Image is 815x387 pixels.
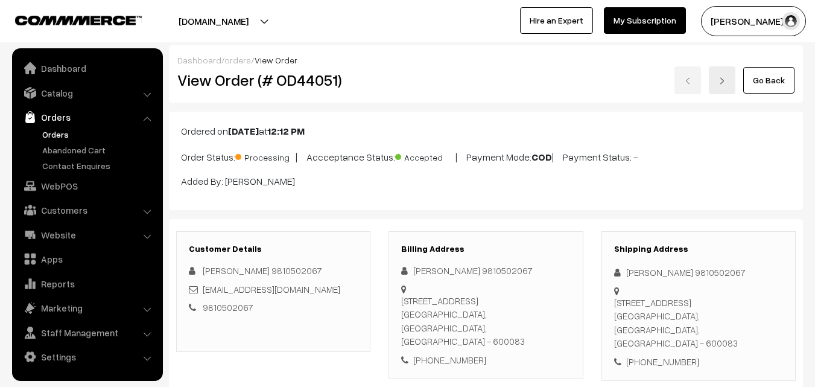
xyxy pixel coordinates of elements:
div: / / [177,54,794,66]
a: Orders [15,106,159,128]
button: [PERSON_NAME] s… [701,6,806,36]
a: Hire an Expert [520,7,593,34]
div: [STREET_ADDRESS] [GEOGRAPHIC_DATA], [GEOGRAPHIC_DATA], [GEOGRAPHIC_DATA] - 600083 [401,294,570,348]
a: Customers [15,199,159,221]
div: [PERSON_NAME] 9810502067 [614,266,783,280]
h3: Shipping Address [614,244,783,254]
div: [PERSON_NAME] 9810502067 [401,264,570,278]
a: Reports [15,273,159,295]
span: [PERSON_NAME] 9810502067 [203,265,322,276]
a: Catalog [15,82,159,104]
span: Processing [235,148,296,164]
a: WebPOS [15,175,159,197]
p: Added By: [PERSON_NAME] [181,174,791,188]
a: Website [15,224,159,246]
a: Dashboard [177,55,221,65]
a: [EMAIL_ADDRESS][DOMAIN_NAME] [203,284,340,295]
a: Go Back [743,67,794,94]
div: [STREET_ADDRESS] [GEOGRAPHIC_DATA], [GEOGRAPHIC_DATA], [GEOGRAPHIC_DATA] - 600083 [614,296,783,350]
p: Ordered on at [181,124,791,138]
a: Marketing [15,297,159,319]
b: COD [531,151,552,163]
h2: View Order (# OD44051) [177,71,371,89]
div: [PHONE_NUMBER] [614,355,783,369]
button: [DOMAIN_NAME] [136,6,291,36]
a: Staff Management [15,322,159,344]
a: My Subscription [604,7,686,34]
img: user [782,12,800,30]
a: Abandoned Cart [39,144,159,156]
h3: Customer Details [189,244,358,254]
b: 12:12 PM [267,125,305,137]
a: Apps [15,248,159,270]
img: COMMMERCE [15,16,142,25]
div: [PHONE_NUMBER] [401,353,570,367]
span: View Order [255,55,297,65]
a: orders [224,55,251,65]
b: [DATE] [228,125,259,137]
a: Contact Enquires [39,159,159,172]
a: Settings [15,346,159,368]
a: 9810502067 [203,302,253,313]
img: right-arrow.png [718,77,726,85]
span: Accepted [395,148,455,164]
a: Dashboard [15,57,159,79]
a: COMMMERCE [15,12,121,27]
h3: Billing Address [401,244,570,254]
p: Order Status: | Accceptance Status: | Payment Mode: | Payment Status: - [181,148,791,164]
a: Orders [39,128,159,141]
